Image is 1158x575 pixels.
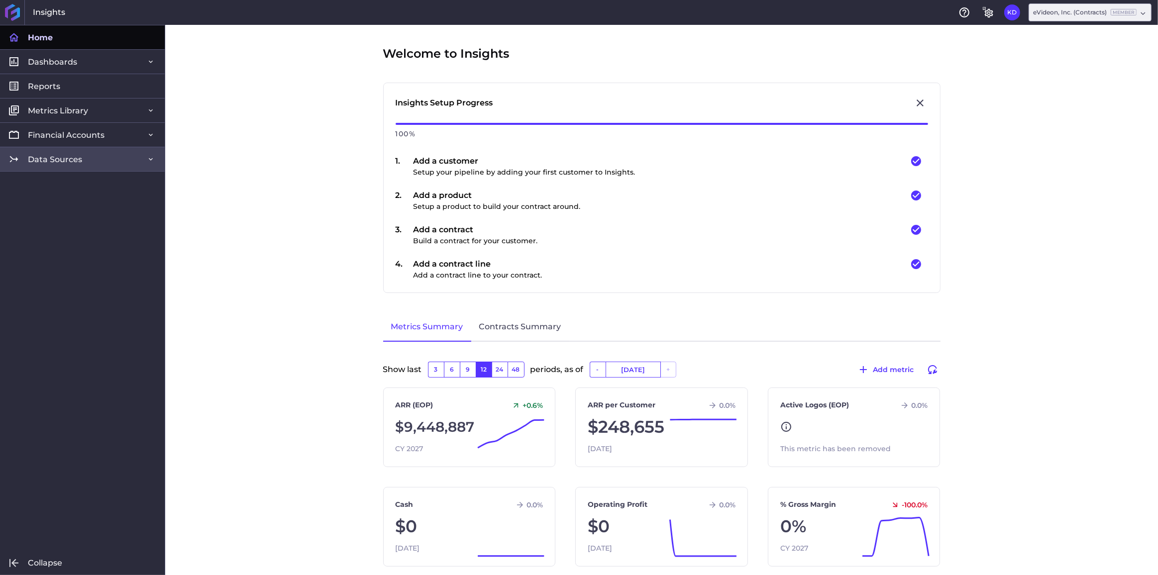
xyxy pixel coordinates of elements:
[396,155,414,178] div: 1 .
[396,224,414,246] div: 3 .
[414,236,538,246] p: Build a contract for your customer.
[444,362,460,378] button: 6
[396,190,414,212] div: 2 .
[1029,3,1152,21] div: Dropdown select
[476,362,492,378] button: 12
[28,105,88,116] span: Metrics Library
[28,130,105,140] span: Financial Accounts
[590,362,606,378] button: -
[460,362,476,378] button: 9
[396,125,928,143] div: 100 %
[414,270,542,281] p: Add a contract line to your contract.
[383,45,510,63] span: Welcome to Insights
[780,499,836,510] a: % Gross Margin
[896,401,928,410] div: 0.0 %
[588,514,736,539] div: $0
[508,362,525,378] button: 48
[396,400,433,410] a: ARR (EOP)
[606,362,660,377] input: Select Date
[396,97,493,109] div: Insights Setup Progress
[704,401,736,410] div: 0.0 %
[28,81,60,92] span: Reports
[956,4,972,20] button: Help
[1033,8,1137,17] div: eVideon, Inc. (Contracts)
[492,362,508,378] button: 24
[780,444,928,454] div: This metric has been removed
[471,313,569,342] a: Contracts Summary
[980,4,996,20] button: General Settings
[396,514,543,539] div: $0
[704,500,736,509] div: 0.0 %
[414,258,542,281] div: Add a contract line
[414,190,581,212] div: Add a product
[508,401,543,410] div: +0.6 %
[887,500,928,509] div: -100.0 %
[396,414,543,440] div: $9,448,887
[588,499,647,510] a: Operating Profit
[383,362,941,387] div: Show last periods, as of
[396,258,414,281] div: 4 .
[853,362,919,378] button: Add metric
[780,514,928,539] div: 0%
[414,155,635,178] div: Add a customer
[28,32,53,43] span: Home
[414,167,635,178] p: Setup your pipeline by adding your first customer to Insights.
[1111,9,1137,15] ins: Member
[28,57,77,67] span: Dashboards
[588,400,655,410] a: ARR per Customer
[383,313,471,342] a: Metrics Summary
[28,154,82,165] span: Data Sources
[1004,4,1020,20] button: User Menu
[414,201,581,212] p: Setup a product to build your contract around.
[414,224,538,246] div: Add a contract
[428,362,444,378] button: 3
[780,400,849,410] a: Active Logos (EOP)
[588,414,736,440] div: $248,655
[512,500,543,509] div: 0.0 %
[396,499,414,510] a: Cash
[912,95,928,111] button: Close
[28,558,62,568] span: Collapse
